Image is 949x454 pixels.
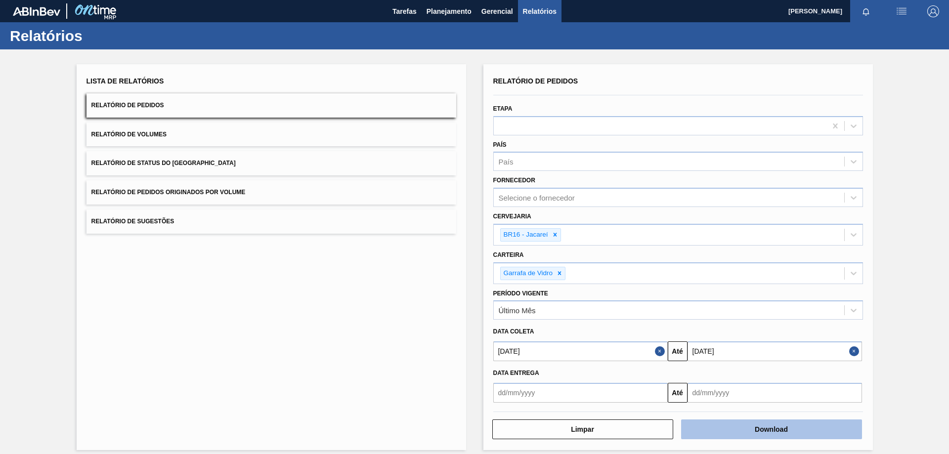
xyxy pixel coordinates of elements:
[668,341,688,361] button: Até
[493,290,548,297] label: Período Vigente
[91,160,236,166] span: Relatório de Status do [GEOGRAPHIC_DATA]
[86,93,456,118] button: Relatório de Pedidos
[91,102,164,109] span: Relatório de Pedidos
[493,383,668,403] input: dd/mm/yyyy
[91,131,167,138] span: Relatório de Volumes
[493,341,668,361] input: dd/mm/yyyy
[493,251,524,258] label: Carteira
[91,218,174,225] span: Relatório de Sugestões
[896,5,907,17] img: userActions
[13,7,60,16] img: TNhmsLtSVTkK8tSr43FrP2fwEKptu5GPRR3wAAAABJRU5ErkJggg==
[850,4,882,18] button: Notificações
[86,209,456,234] button: Relatório de Sugestões
[10,30,185,41] h1: Relatórios
[427,5,472,17] span: Planejamento
[493,77,578,85] span: Relatório de Pedidos
[86,77,164,85] span: Lista de Relatórios
[91,189,246,196] span: Relatório de Pedidos Originados por Volume
[499,194,575,202] div: Selecione o fornecedor
[493,370,539,376] span: Data entrega
[493,328,534,335] span: Data coleta
[523,5,557,17] span: Relatórios
[688,341,862,361] input: dd/mm/yyyy
[481,5,513,17] span: Gerencial
[499,158,514,166] div: País
[655,341,668,361] button: Close
[493,141,507,148] label: País
[86,151,456,175] button: Relatório de Status do [GEOGRAPHIC_DATA]
[499,306,536,315] div: Último Mês
[668,383,688,403] button: Até
[493,213,531,220] label: Cervejaria
[392,5,417,17] span: Tarefas
[86,180,456,205] button: Relatório de Pedidos Originados por Volume
[927,5,939,17] img: Logout
[492,419,673,439] button: Limpar
[493,105,513,112] label: Etapa
[86,123,456,147] button: Relatório de Volumes
[493,177,535,184] label: Fornecedor
[501,267,555,280] div: Garrafa de Vidro
[501,229,550,241] div: BR16 - Jacareí
[688,383,862,403] input: dd/mm/yyyy
[849,341,862,361] button: Close
[681,419,862,439] button: Download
